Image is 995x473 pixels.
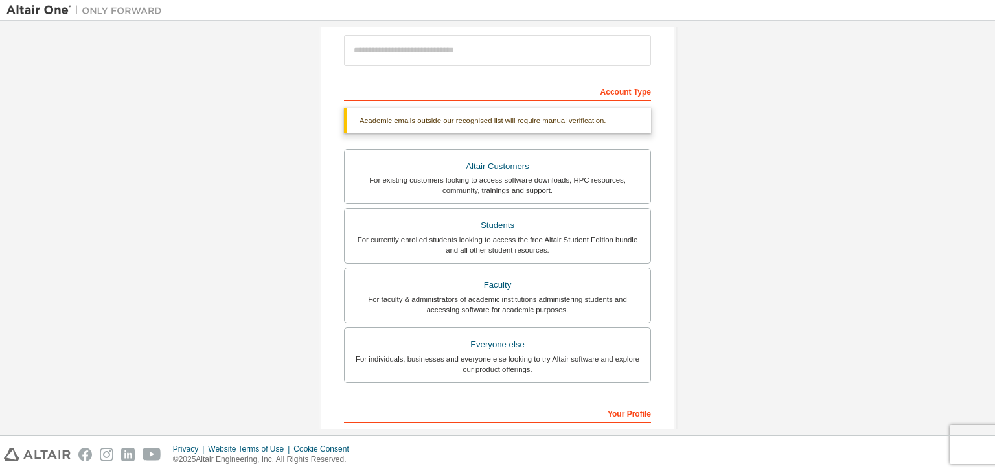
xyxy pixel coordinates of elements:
[173,444,208,454] div: Privacy
[173,454,357,465] p: © 2025 Altair Engineering, Inc. All Rights Reserved.
[293,444,356,454] div: Cookie Consent
[100,448,113,461] img: instagram.svg
[4,448,71,461] img: altair_logo.svg
[352,294,643,315] div: For faculty & administrators of academic institutions administering students and accessing softwa...
[78,448,92,461] img: facebook.svg
[143,448,161,461] img: youtube.svg
[352,276,643,294] div: Faculty
[344,108,651,133] div: Academic emails outside our recognised list will require manual verification.
[352,216,643,235] div: Students
[352,175,643,196] div: For existing customers looking to access software downloads, HPC resources, community, trainings ...
[344,402,651,423] div: Your Profile
[352,235,643,255] div: For currently enrolled students looking to access the free Altair Student Edition bundle and all ...
[352,354,643,375] div: For individuals, businesses and everyone else looking to try Altair software and explore our prod...
[6,4,168,17] img: Altair One
[208,444,293,454] div: Website Terms of Use
[344,80,651,101] div: Account Type
[352,157,643,176] div: Altair Customers
[121,448,135,461] img: linkedin.svg
[352,336,643,354] div: Everyone else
